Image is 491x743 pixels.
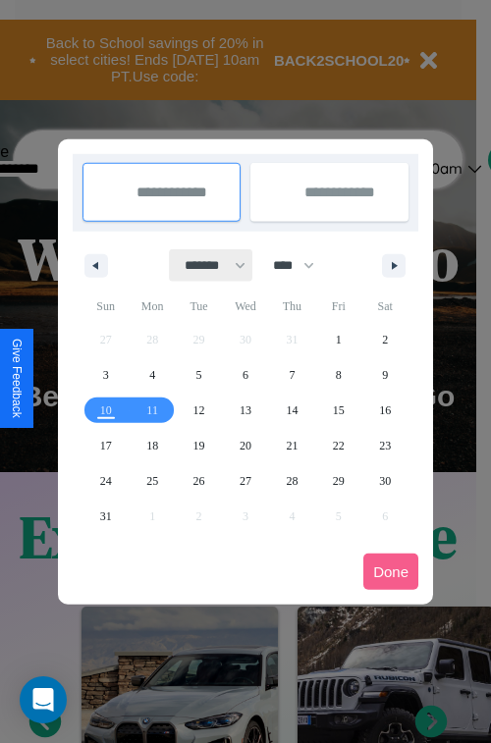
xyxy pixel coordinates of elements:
[269,463,315,499] button: 28
[315,428,361,463] button: 22
[146,463,158,499] span: 25
[269,428,315,463] button: 21
[100,463,112,499] span: 24
[286,463,298,499] span: 28
[382,357,388,393] span: 9
[129,463,175,499] button: 25
[82,499,129,534] button: 31
[129,393,175,428] button: 11
[20,676,67,723] div: Open Intercom Messenger
[333,428,345,463] span: 22
[315,291,361,322] span: Fri
[286,393,298,428] span: 14
[149,357,155,393] span: 4
[240,463,251,499] span: 27
[362,463,409,499] button: 30
[10,339,24,418] div: Give Feedback
[315,393,361,428] button: 15
[222,393,268,428] button: 13
[362,291,409,322] span: Sat
[176,463,222,499] button: 26
[176,428,222,463] button: 19
[82,291,129,322] span: Sun
[269,393,315,428] button: 14
[333,463,345,499] span: 29
[379,428,391,463] span: 23
[146,428,158,463] span: 18
[146,393,158,428] span: 11
[82,428,129,463] button: 17
[222,291,268,322] span: Wed
[193,428,205,463] span: 19
[240,393,251,428] span: 13
[243,357,248,393] span: 6
[176,393,222,428] button: 12
[379,393,391,428] span: 16
[362,393,409,428] button: 16
[362,322,409,357] button: 2
[362,357,409,393] button: 9
[82,393,129,428] button: 10
[336,357,342,393] span: 8
[269,291,315,322] span: Thu
[333,393,345,428] span: 15
[82,357,129,393] button: 3
[336,322,342,357] span: 1
[269,357,315,393] button: 7
[176,291,222,322] span: Tue
[129,291,175,322] span: Mon
[103,357,109,393] span: 3
[193,463,205,499] span: 26
[240,428,251,463] span: 20
[382,322,388,357] span: 2
[286,428,298,463] span: 21
[379,463,391,499] span: 30
[222,463,268,499] button: 27
[315,463,361,499] button: 29
[196,357,202,393] span: 5
[222,357,268,393] button: 6
[176,357,222,393] button: 5
[315,322,361,357] button: 1
[129,357,175,393] button: 4
[222,428,268,463] button: 20
[193,393,205,428] span: 12
[129,428,175,463] button: 18
[100,428,112,463] span: 17
[363,554,418,590] button: Done
[289,357,295,393] span: 7
[100,499,112,534] span: 31
[82,463,129,499] button: 24
[100,393,112,428] span: 10
[315,357,361,393] button: 8
[362,428,409,463] button: 23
